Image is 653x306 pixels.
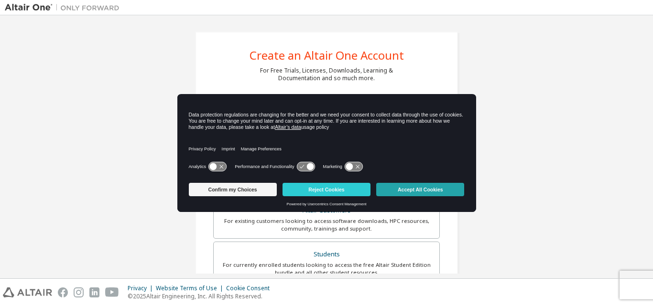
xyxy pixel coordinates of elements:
div: For Free Trials, Licenses, Downloads, Learning & Documentation and so much more. [260,67,393,82]
div: Students [219,248,434,261]
img: instagram.svg [74,287,84,297]
p: © 2025 Altair Engineering, Inc. All Rights Reserved. [128,292,275,300]
div: Website Terms of Use [156,285,226,292]
img: linkedin.svg [89,287,99,297]
div: Privacy [128,285,156,292]
div: Create an Altair One Account [250,50,404,61]
div: For existing customers looking to access software downloads, HPC resources, community, trainings ... [219,217,434,232]
img: Altair One [5,3,124,12]
div: For currently enrolled students looking to access the free Altair Student Edition bundle and all ... [219,261,434,276]
img: youtube.svg [105,287,119,297]
img: facebook.svg [58,287,68,297]
div: Cookie Consent [226,285,275,292]
img: altair_logo.svg [3,287,52,297]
